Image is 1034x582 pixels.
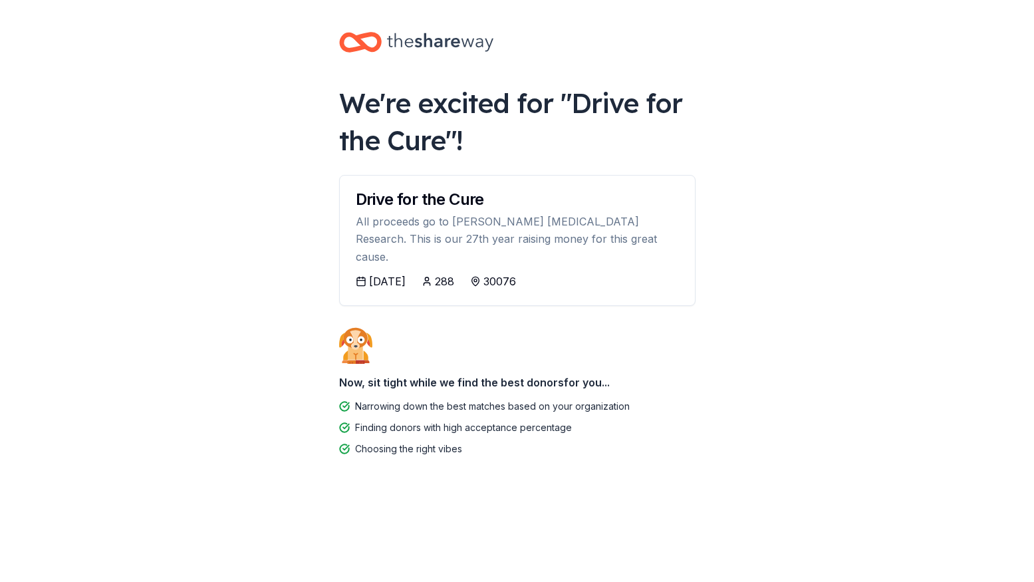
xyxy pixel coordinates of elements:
div: 288 [435,273,454,289]
div: Finding donors with high acceptance percentage [355,420,572,436]
div: Drive for the Cure [356,192,679,208]
img: Dog waiting patiently [339,327,372,363]
div: 30076 [483,273,516,289]
div: Narrowing down the best matches based on your organization [355,398,630,414]
div: All proceeds go to [PERSON_NAME] [MEDICAL_DATA] Research. This is our 27th year raising money for... [356,213,679,265]
div: We're excited for " Drive for the Cure "! [339,84,696,159]
div: Choosing the right vibes [355,441,462,457]
div: [DATE] [369,273,406,289]
div: Now, sit tight while we find the best donors for you... [339,369,696,396]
